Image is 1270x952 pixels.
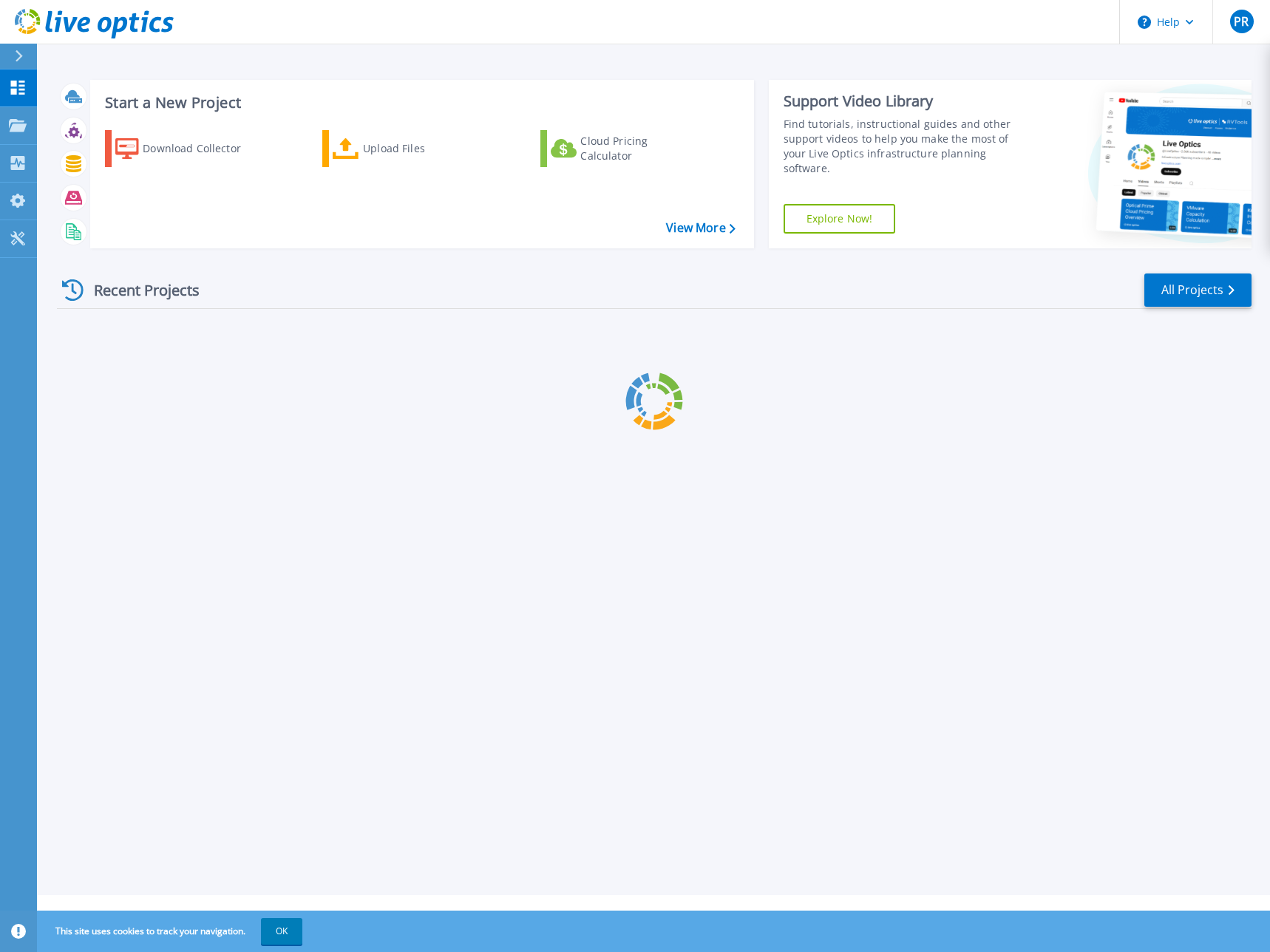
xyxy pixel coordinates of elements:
div: Recent Projects [57,272,220,308]
a: All Projects [1144,273,1252,307]
a: Cloud Pricing Calculator [540,130,705,167]
a: View More [666,221,735,235]
a: Explore Now! [784,204,896,234]
a: Download Collector [105,130,270,167]
a: Upload Files [322,130,487,167]
h3: Start a New Project [105,95,735,111]
span: This site uses cookies to track your navigation. [41,918,302,945]
div: Cloud Pricing Calculator [580,134,699,163]
div: Support Video Library [784,92,1028,111]
div: Download Collector [143,134,261,163]
div: Find tutorials, instructional guides and other support videos to help you make the most of your L... [784,117,1028,176]
span: PR [1234,16,1249,27]
button: OK [261,918,302,945]
div: Upload Files [363,134,481,163]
